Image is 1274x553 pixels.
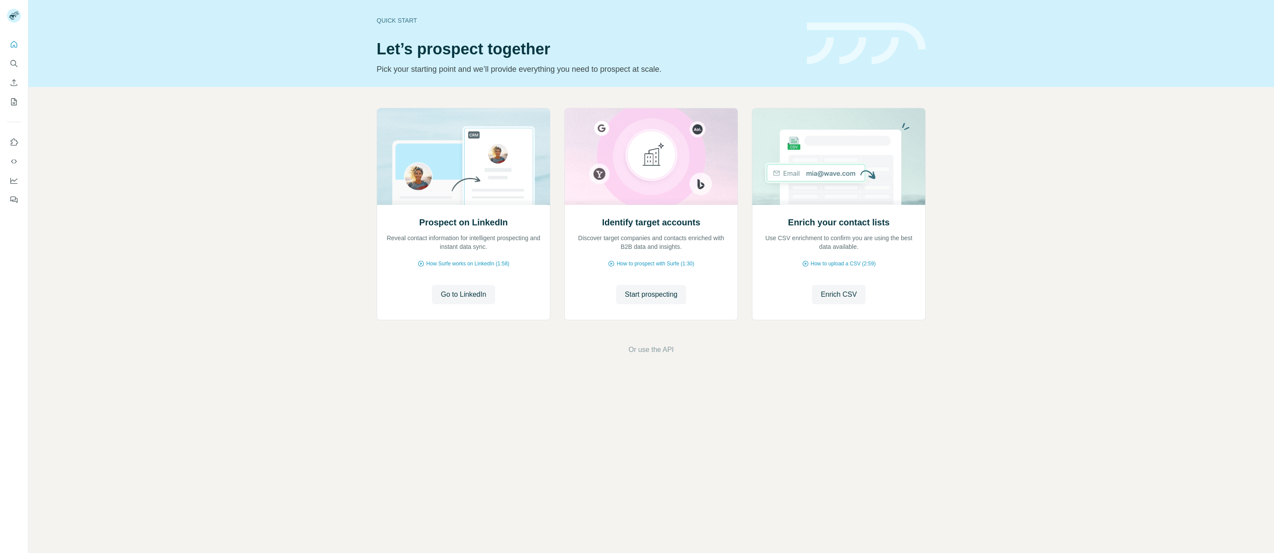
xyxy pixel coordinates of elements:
h2: Enrich your contact lists [788,216,890,228]
button: Or use the API [628,345,674,355]
div: Quick start [377,16,796,25]
button: Search [7,56,21,71]
button: Dashboard [7,173,21,188]
button: Use Surfe on LinkedIn [7,134,21,150]
p: Discover target companies and contacts enriched with B2B data and insights. [573,234,729,251]
h2: Prospect on LinkedIn [419,216,508,228]
span: How Surfe works on LinkedIn (1:58) [426,260,509,268]
button: Feedback [7,192,21,208]
span: Go to LinkedIn [441,289,486,300]
span: How to prospect with Surfe (1:30) [617,260,694,268]
button: Enrich CSV [812,285,866,304]
button: Use Surfe API [7,154,21,169]
button: Go to LinkedIn [432,285,495,304]
h1: Let’s prospect together [377,40,796,58]
button: My lists [7,94,21,110]
button: Quick start [7,37,21,52]
img: Identify target accounts [564,108,738,205]
h2: Identify target accounts [602,216,701,228]
button: Start prospecting [616,285,686,304]
img: Prospect on LinkedIn [377,108,550,205]
p: Pick your starting point and we’ll provide everything you need to prospect at scale. [377,63,796,75]
img: Enrich your contact lists [752,108,926,205]
button: Enrich CSV [7,75,21,90]
img: banner [807,23,926,65]
span: Start prospecting [625,289,677,300]
span: How to upload a CSV (2:59) [811,260,876,268]
p: Use CSV enrichment to confirm you are using the best data available. [761,234,917,251]
p: Reveal contact information for intelligent prospecting and instant data sync. [386,234,541,251]
span: Enrich CSV [821,289,857,300]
